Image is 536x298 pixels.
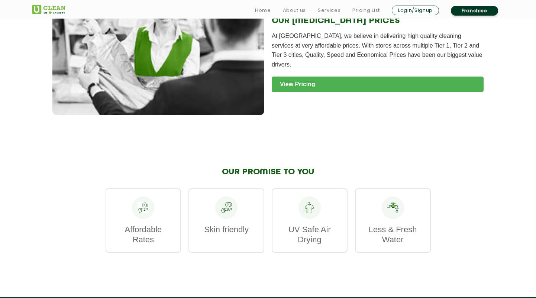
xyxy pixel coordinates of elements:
a: Pricing List [352,6,380,15]
p: Affordable Rates [114,224,173,244]
p: Skin friendly [197,224,256,234]
a: About us [283,6,306,15]
h2: OUR [MEDICAL_DATA] PRICES [272,16,484,26]
img: UClean Laundry and Dry Cleaning [32,5,65,14]
a: Login/Signup [392,6,439,15]
p: At [GEOGRAPHIC_DATA], we believe in delivering high quality cleaning services at very affordable ... [272,31,484,69]
p: UV Safe Air Drying [280,224,339,244]
a: Home [255,6,271,15]
h2: OUR PROMISE TO YOU [106,167,431,177]
p: Less & Fresh Water [363,224,423,244]
a: Services [318,6,340,15]
a: Franchise [451,6,498,16]
a: View Pricing [272,77,484,92]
